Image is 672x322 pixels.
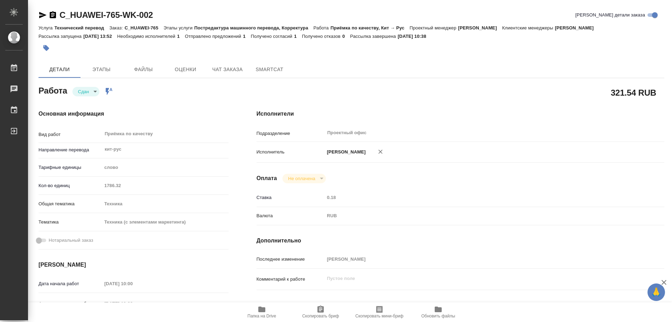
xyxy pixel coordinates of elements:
p: Кол-во единиц [38,182,102,189]
button: Скопировать бриф [291,302,350,322]
button: 🙏 [647,283,665,301]
span: 🙏 [650,285,662,300]
p: Тематика [38,219,102,226]
h4: Основная информация [38,110,229,118]
p: Направление перевода [38,146,102,153]
p: Приёмка по качеству, Кит → Рус [330,25,409,30]
h4: Исполнители [257,110,664,118]
div: слово [102,162,229,173]
p: Проектный менеджер [409,25,458,30]
p: Этапы услуги [163,25,194,30]
p: Вид работ [38,131,102,138]
h4: [PERSON_NAME] [38,261,229,269]
p: Ставка [257,194,324,201]
p: Комментарий к работе [257,276,324,283]
p: Услуга [38,25,54,30]
div: RUB [324,210,630,222]
span: Обновить файлы [421,314,455,318]
p: Факт. дата начала работ [38,300,102,307]
span: Папка на Drive [247,314,276,318]
span: Чат заказа [211,65,244,74]
span: [PERSON_NAME] детали заказа [575,12,645,19]
p: [PERSON_NAME] [555,25,599,30]
span: Скопировать бриф [302,314,339,318]
p: Подразделение [257,130,324,137]
input: Пустое поле [102,299,163,309]
input: Пустое поле [102,180,229,191]
input: Пустое поле [324,254,630,264]
p: 0 [342,34,350,39]
p: Отправлено предложений [185,34,243,39]
p: Постредактура машинного перевода, Корректура [194,25,313,30]
p: C_HUAWEI-765 [125,25,163,30]
button: Не оплачена [286,176,317,181]
input: Пустое поле [324,192,630,203]
button: Обновить файлы [409,302,468,322]
button: Добавить тэг [38,40,54,56]
span: Детали [43,65,76,74]
p: Рассылка завершена [350,34,398,39]
h4: Оплата [257,174,277,183]
a: C_HUAWEI-765-WK-002 [59,10,153,20]
h2: Работа [38,84,67,96]
p: 1 [177,34,185,39]
p: [DATE] 10:38 [398,34,432,39]
button: Удалить исполнителя [373,144,388,159]
div: Сдан [282,174,325,183]
button: Сдан [76,89,91,95]
button: Скопировать мини-бриф [350,302,409,322]
p: Последнее изменение [257,256,324,263]
p: Заказ: [110,25,125,30]
h4: Дополнительно [257,237,664,245]
p: [DATE] 13:52 [83,34,117,39]
p: Технический перевод [54,25,109,30]
span: Скопировать мини-бриф [355,314,403,318]
p: Необходимо исполнителей [117,34,177,39]
p: 1 [294,34,302,39]
p: Тарифные единицы [38,164,102,171]
div: Техника [102,198,229,210]
span: Файлы [127,65,160,74]
p: Получено отказов [302,34,342,39]
button: Скопировать ссылку для ЯМессенджера [38,11,47,19]
p: Рассылка запущена [38,34,83,39]
p: Работа [314,25,331,30]
h2: 321.54 RUB [611,87,656,98]
p: 1 [243,34,251,39]
p: Исполнитель [257,149,324,156]
p: [PERSON_NAME] [458,25,502,30]
textarea: /Clients/Huawei/Orders/C_HUAWEI-765/Corrected/C_HUAWEI-765-WK-002 [324,300,630,311]
p: Получено согласий [251,34,294,39]
span: Оценки [169,65,202,74]
span: Нотариальный заказ [49,237,93,244]
span: SmartCat [253,65,286,74]
div: Техника (с элементами маркетинга) [102,216,229,228]
div: Сдан [72,87,99,96]
p: Дата начала работ [38,280,102,287]
p: Валюта [257,212,324,219]
p: Общая тематика [38,200,102,207]
p: [PERSON_NAME] [324,149,366,156]
button: Скопировать ссылку [49,11,57,19]
input: Пустое поле [102,279,163,289]
span: Этапы [85,65,118,74]
button: Папка на Drive [232,302,291,322]
p: Клиентские менеджеры [502,25,555,30]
